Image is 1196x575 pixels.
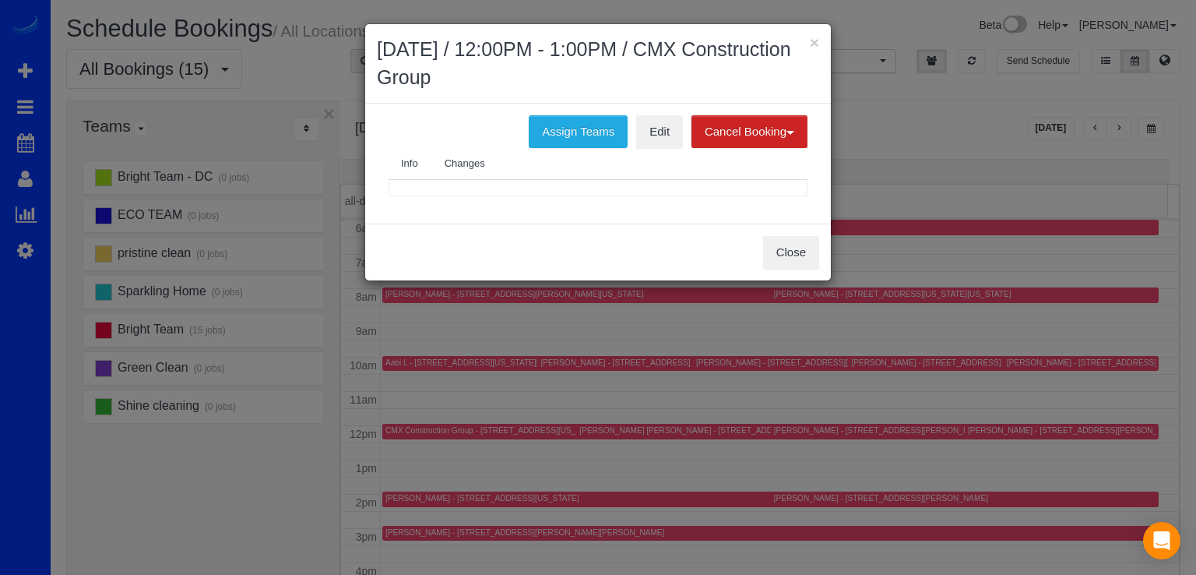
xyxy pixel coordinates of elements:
a: Edit [636,115,683,148]
a: Info [389,148,431,180]
div: Open Intercom Messenger [1143,522,1180,559]
span: Changes [445,157,485,169]
button: Assign Teams [529,115,628,148]
button: Cancel Booking [691,115,807,148]
span: Info [401,157,418,169]
h2: [DATE] / 12:00PM - 1:00PM / CMX Construction Group [377,36,819,91]
a: Changes [432,148,498,180]
button: × [810,34,819,51]
button: Close [763,236,819,269]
